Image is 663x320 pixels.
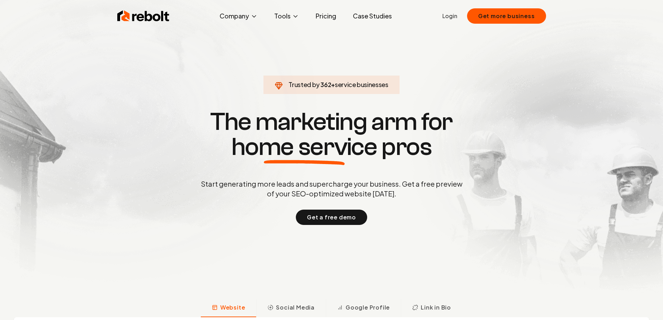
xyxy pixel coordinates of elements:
span: Link in Bio [421,303,451,312]
span: + [331,80,335,88]
button: Google Profile [326,299,401,317]
span: Trusted by [289,80,319,88]
button: Tools [269,9,305,23]
button: Company [214,9,263,23]
span: home service [231,134,377,159]
button: Social Media [256,299,326,317]
a: Pricing [310,9,342,23]
span: Google Profile [346,303,390,312]
button: Website [201,299,256,317]
span: Social Media [276,303,315,312]
span: Website [220,303,245,312]
p: Start generating more leads and supercharge your business. Get a free preview of your SEO-optimiz... [199,179,464,198]
button: Get more business [467,8,546,24]
a: Case Studies [347,9,397,23]
button: Link in Bio [401,299,462,317]
button: Get a free demo [296,210,367,225]
span: service businesses [335,80,388,88]
h1: The marketing arm for pros [165,109,499,159]
img: Rebolt Logo [117,9,169,23]
a: Login [442,12,457,20]
span: 362 [321,80,331,89]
